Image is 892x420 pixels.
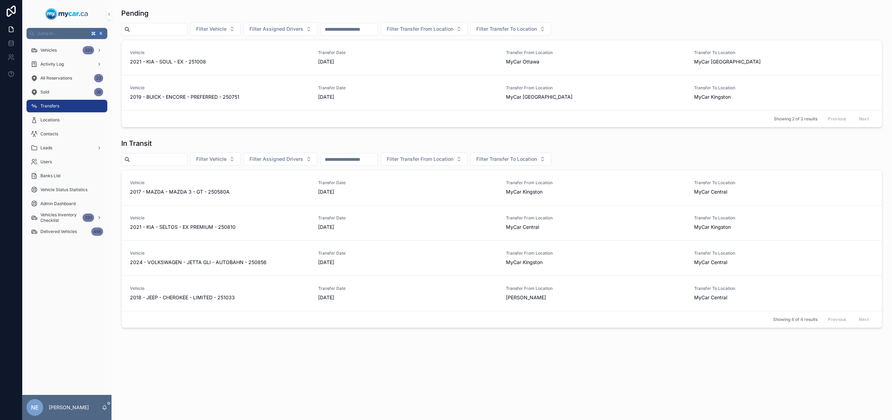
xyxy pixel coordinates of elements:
[121,138,152,148] h1: In Transit
[694,58,761,65] span: MyCar [GEOGRAPHIC_DATA]
[476,25,537,32] span: Filter Transfer To Location
[506,93,572,100] span: MyCar [GEOGRAPHIC_DATA]
[249,156,303,163] span: Filter Assigned Drivers
[318,215,498,221] span: Transfer Date
[694,93,731,100] span: MyCar Kingston
[130,50,310,55] span: Vehicle
[37,31,87,36] span: Jump to...
[506,85,686,91] span: Transfer From Location
[506,286,686,291] span: Transfer From Location
[26,170,107,182] a: Banks List
[40,201,76,207] span: Admin Dashboard
[694,85,874,91] span: Transfer To Location
[26,44,107,57] a: Vehicles333
[506,188,543,195] span: MyCar Kingston
[774,116,817,122] span: Showing 2 of 2 results
[130,93,239,100] span: 2019 - BUICK - ENCORE - PREFERRED - 250751
[83,46,94,54] div: 333
[244,22,317,36] button: Select Button
[40,61,64,67] span: Activity Log
[130,259,267,266] span: 2024 - VOLKSWAGEN - JETTA GLI - AUTOBAHN - 250856
[26,86,107,98] a: Sold36
[476,156,537,163] span: Filter Transfer To Location
[94,88,103,96] div: 36
[694,286,874,291] span: Transfer To Location
[26,142,107,154] a: Leads
[122,40,882,75] a: Vehicle2021 - KIA - SOUL - EX - 251008Transfer Date[DATE]Transfer From LocationMyCar OttawaTransf...
[694,50,874,55] span: Transfer To Location
[318,224,498,231] span: [DATE]
[46,8,88,20] img: App logo
[40,212,80,223] span: Vehicles Inventory Checklist
[31,403,39,412] span: NE
[22,39,111,247] div: scrollable content
[40,229,77,234] span: Delivered Vehicles
[83,213,94,222] div: 333
[387,156,453,163] span: Filter Transfer From Location
[49,404,89,411] p: [PERSON_NAME]
[40,47,57,53] span: Vehicles
[694,224,731,231] span: MyCar Kingston
[506,180,686,186] span: Transfer From Location
[130,286,310,291] span: Vehicle
[26,156,107,168] a: Users
[196,156,226,163] span: Filter Vehicle
[130,85,310,91] span: Vehicle
[94,74,103,82] div: 23
[470,152,551,166] button: Select Button
[318,180,498,186] span: Transfer Date
[26,28,107,39] button: Jump to...K
[506,250,686,256] span: Transfer From Location
[694,188,727,195] span: MyCar Central
[40,145,52,151] span: Leads
[196,25,226,32] span: Filter Vehicle
[122,75,882,110] a: Vehicle2019 - BUICK - ENCORE - PREFERRED - 250751Transfer Date[DATE]Transfer From LocationMyCar [...
[773,317,817,322] span: Showing 4 of 4 results
[249,25,303,32] span: Filter Assigned Drivers
[130,224,236,231] span: 2021 - KIA - SELTOS - EX PREMIUM - 250810
[694,259,727,266] span: MyCar Central
[122,240,882,276] a: Vehicle2024 - VOLKSWAGEN - JETTA GLI - AUTOBAHN - 250856Transfer Date[DATE]Transfer From Location...
[694,215,874,221] span: Transfer To Location
[506,259,543,266] span: MyCar Kingston
[40,187,87,193] span: Vehicle Status Statistics
[40,131,58,137] span: Contacts
[318,250,498,256] span: Transfer Date
[26,72,107,84] a: All Reservations23
[694,294,727,301] span: MyCar Central
[694,250,874,256] span: Transfer To Location
[122,170,882,205] a: Vehicle2017 - MAZDA - MAZDA 3 - GT - 250580ATransfer Date[DATE]Transfer From LocationMyCar Kingst...
[694,180,874,186] span: Transfer To Location
[318,259,498,266] span: [DATE]
[91,227,103,236] div: 466
[130,250,310,256] span: Vehicle
[130,294,235,301] span: 2018 - JEEP - CHEROKEE - LIMITED - 251033
[190,152,241,166] button: Select Button
[40,117,60,123] span: Locations
[26,114,107,126] a: Locations
[381,22,468,36] button: Select Button
[318,50,498,55] span: Transfer Date
[26,211,107,224] a: Vehicles Inventory Checklist333
[40,75,72,81] span: All Reservations
[506,58,539,65] span: MyCar Ottawa
[506,294,546,301] span: [PERSON_NAME]
[26,100,107,112] a: Transfers
[130,180,310,186] span: Vehicle
[318,93,498,100] span: [DATE]
[26,225,107,238] a: Delivered Vehicles466
[130,215,310,221] span: Vehicle
[40,103,59,109] span: Transfers
[40,159,52,165] span: Users
[26,58,107,70] a: Activity Log
[318,58,498,65] span: [DATE]
[122,205,882,240] a: Vehicle2021 - KIA - SELTOS - EX PREMIUM - 250810Transfer Date[DATE]Transfer From LocationMyCar Ce...
[506,50,686,55] span: Transfer From Location
[40,173,61,179] span: Banks List
[381,152,468,166] button: Select Button
[318,188,498,195] span: [DATE]
[506,215,686,221] span: Transfer From Location
[318,286,498,291] span: Transfer Date
[244,152,317,166] button: Select Button
[130,188,230,195] span: 2017 - MAZDA - MAZDA 3 - GT - 250580A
